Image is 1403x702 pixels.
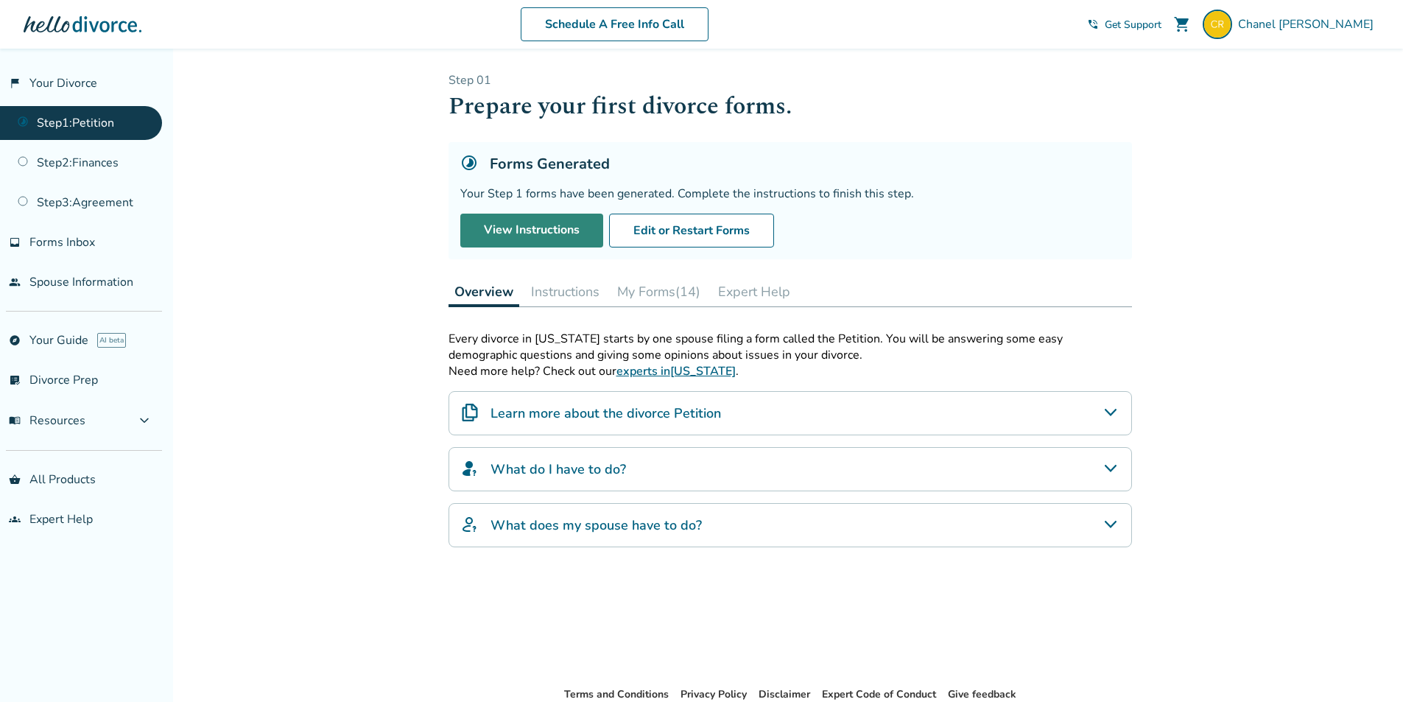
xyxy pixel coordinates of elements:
[449,391,1132,435] div: Learn more about the divorce Petition
[9,77,21,89] span: flag_2
[9,474,21,485] span: shopping_basket
[460,186,1120,202] div: Your Step 1 forms have been generated. Complete the instructions to finish this step.
[1173,15,1191,33] span: shopping_cart
[9,334,21,346] span: explore
[29,234,95,250] span: Forms Inbox
[460,214,603,248] a: View Instructions
[449,331,1132,363] p: Every divorce in [US_STATE] starts by one spouse filing a form called the Petition. You will be a...
[712,277,796,306] button: Expert Help
[449,363,1132,379] p: Need more help? Check out our .
[1087,18,1099,30] span: phone_in_talk
[490,154,610,174] h5: Forms Generated
[1203,10,1232,39] img: chanelelise88@gmail.com
[136,412,153,429] span: expand_more
[449,447,1132,491] div: What do I have to do?
[490,516,702,535] h4: What does my spouse have to do?
[9,236,21,248] span: inbox
[521,7,708,41] a: Schedule A Free Info Call
[611,277,706,306] button: My Forms(14)
[449,72,1132,88] p: Step 0 1
[616,363,736,379] a: experts in[US_STATE]
[9,276,21,288] span: people
[9,374,21,386] span: list_alt_check
[564,687,669,701] a: Terms and Conditions
[461,460,479,477] img: What do I have to do?
[1105,18,1161,32] span: Get Support
[449,277,519,307] button: Overview
[449,503,1132,547] div: What does my spouse have to do?
[681,687,747,701] a: Privacy Policy
[97,333,126,348] span: AI beta
[490,404,721,423] h4: Learn more about the divorce Petition
[1238,16,1379,32] span: Chanel [PERSON_NAME]
[9,413,85,429] span: Resources
[609,214,774,248] button: Edit or Restart Forms
[9,513,21,525] span: groups
[1329,631,1403,702] iframe: Chat Widget
[461,404,479,421] img: Learn more about the divorce Petition
[449,88,1132,124] h1: Prepare your first divorce forms.
[461,516,479,533] img: What does my spouse have to do?
[822,687,936,701] a: Expert Code of Conduct
[525,277,605,306] button: Instructions
[1087,18,1161,32] a: phone_in_talkGet Support
[9,415,21,427] span: menu_book
[490,460,626,479] h4: What do I have to do?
